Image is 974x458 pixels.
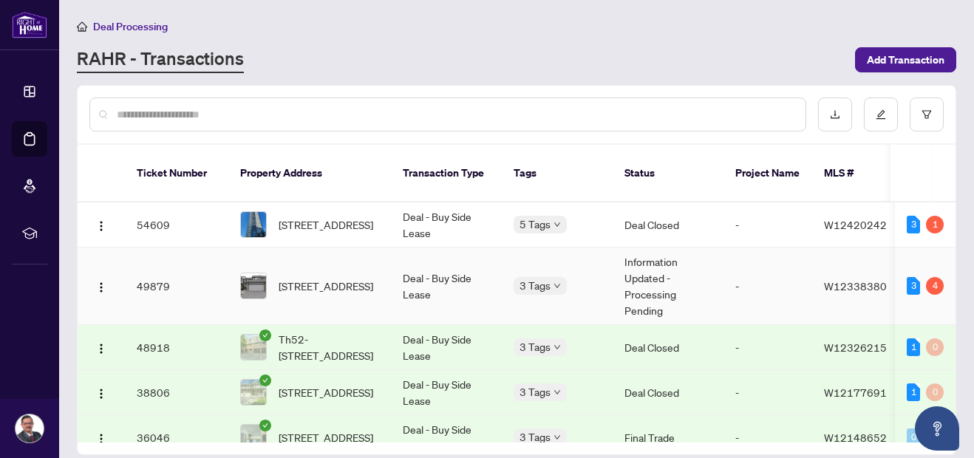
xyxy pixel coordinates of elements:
div: 4 [926,277,944,295]
td: Deal Closed [613,202,723,247]
td: 48918 [125,325,228,370]
img: Logo [95,281,107,293]
img: logo [12,11,47,38]
td: 38806 [125,370,228,415]
span: W12148652 [824,431,887,444]
div: 1 [907,383,920,401]
th: MLS # [812,145,901,202]
span: down [554,221,561,228]
span: W12420242 [824,218,887,231]
span: filter [922,109,932,120]
td: Deal Closed [613,325,723,370]
span: 3 Tags [520,383,551,400]
img: Logo [95,343,107,355]
div: 0 [926,338,944,356]
img: Logo [95,433,107,445]
span: down [554,343,561,351]
div: 0 [907,428,920,446]
span: down [554,282,561,290]
td: Deal - Buy Side Lease [391,247,502,325]
th: Transaction Type [391,145,502,202]
div: 3 [907,277,920,295]
th: Property Address [228,145,391,202]
button: Logo [89,380,113,404]
button: download [818,98,852,131]
td: - [723,325,812,370]
img: Logo [95,388,107,400]
span: down [554,389,561,396]
th: Tags [502,145,613,202]
span: Add Transaction [867,48,944,72]
span: 3 Tags [520,428,551,445]
span: down [554,434,561,441]
th: Status [613,145,723,202]
div: 3 [907,216,920,233]
span: [STREET_ADDRESS] [279,429,373,445]
button: Logo [89,274,113,298]
td: Deal - Buy Side Lease [391,202,502,247]
button: Open asap [915,406,959,451]
span: check-circle [259,375,271,386]
td: 49879 [125,247,228,325]
td: Information Updated - Processing Pending [613,247,723,325]
div: 1 [926,216,944,233]
img: thumbnail-img [241,212,266,237]
td: 54609 [125,202,228,247]
span: edit [876,109,886,120]
span: 5 Tags [520,216,551,233]
button: Add Transaction [855,47,956,72]
td: Deal - Buy Side Lease [391,325,502,370]
div: 0 [926,383,944,401]
span: Th52-[STREET_ADDRESS] [279,331,379,363]
span: download [830,109,840,120]
td: - [723,202,812,247]
span: W12326215 [824,341,887,354]
span: [STREET_ADDRESS] [279,384,373,400]
button: Logo [89,425,113,449]
span: W12177691 [824,386,887,399]
button: Logo [89,335,113,359]
img: thumbnail-img [241,335,266,360]
th: Ticket Number [125,145,228,202]
button: filter [910,98,944,131]
span: 3 Tags [520,338,551,355]
span: home [77,21,87,32]
img: Logo [95,220,107,232]
a: RAHR - Transactions [77,47,244,73]
span: [STREET_ADDRESS] [279,216,373,233]
img: thumbnail-img [241,380,266,405]
td: - [723,370,812,415]
th: Project Name [723,145,812,202]
img: thumbnail-img [241,425,266,450]
td: Deal - Buy Side Lease [391,370,502,415]
td: Deal Closed [613,370,723,415]
img: Profile Icon [16,414,44,442]
button: Logo [89,213,113,236]
span: check-circle [259,420,271,431]
span: [STREET_ADDRESS] [279,278,373,294]
span: W12338380 [824,279,887,293]
span: check-circle [259,329,271,341]
div: 1 [907,338,920,356]
button: edit [864,98,898,131]
td: - [723,247,812,325]
img: thumbnail-img [241,273,266,298]
span: 3 Tags [520,277,551,294]
span: Deal Processing [93,20,168,33]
